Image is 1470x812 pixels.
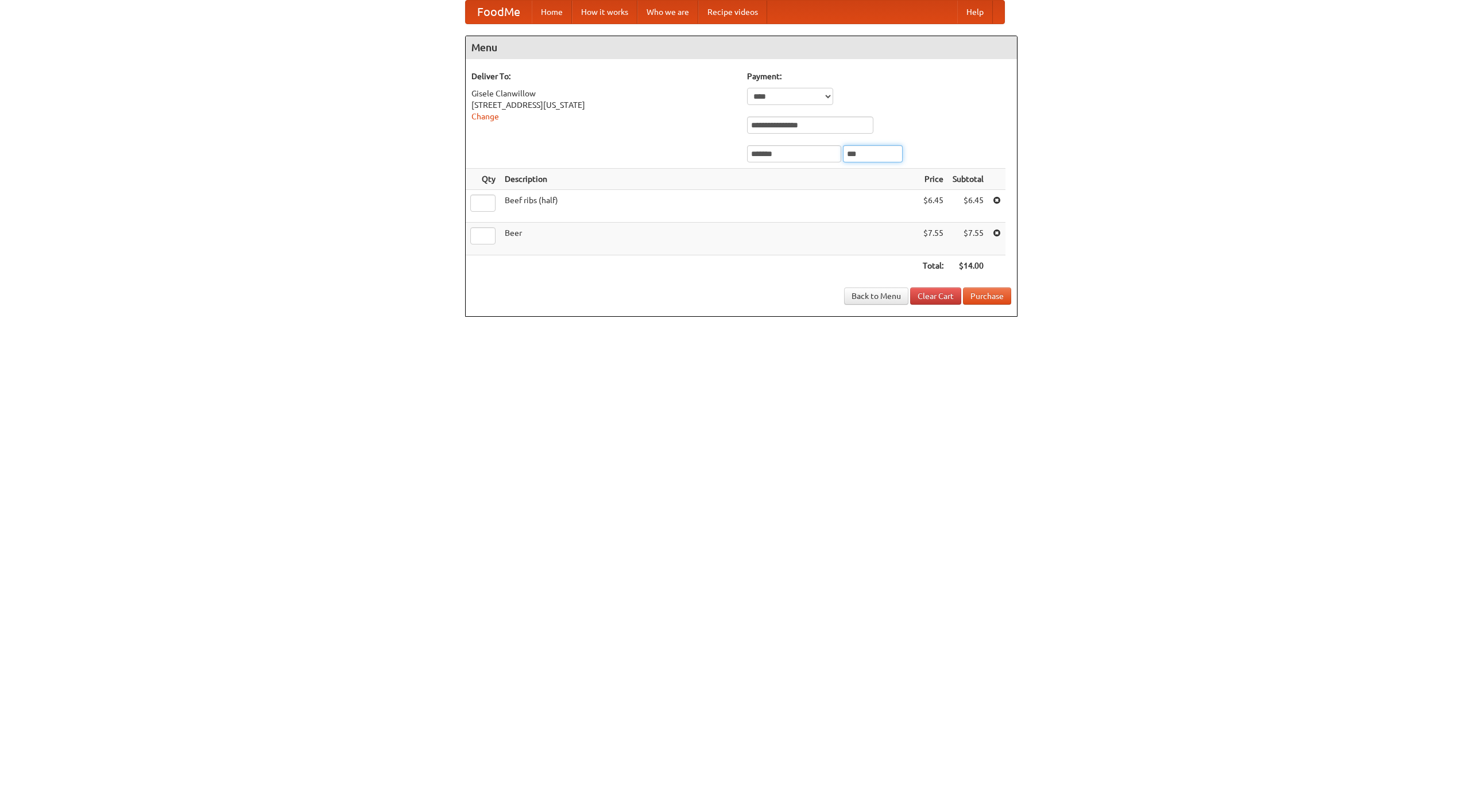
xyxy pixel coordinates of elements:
[747,71,1011,82] h5: Payment:
[948,169,988,190] th: Subtotal
[500,169,918,190] th: Description
[948,190,988,223] td: $6.45
[918,255,948,277] th: Total:
[466,169,500,190] th: Qty
[471,112,499,121] a: Change
[948,255,988,277] th: $14.00
[466,1,532,24] a: FoodMe
[698,1,767,24] a: Recipe videos
[637,1,698,24] a: Who we are
[910,287,961,305] a: Clear Cart
[918,169,948,190] th: Price
[500,223,918,255] td: Beer
[948,223,988,255] td: $7.55
[466,36,1017,59] h4: Menu
[963,287,1011,305] button: Purchase
[471,88,736,99] div: Gisele Clanwillow
[471,99,736,111] div: [STREET_ADDRESS][US_STATE]
[957,1,993,24] a: Help
[844,287,908,305] a: Back to Menu
[471,71,736,82] h5: Deliver To:
[918,190,948,223] td: $6.45
[572,1,637,24] a: How it works
[532,1,572,24] a: Home
[918,223,948,255] td: $7.55
[500,190,918,223] td: Beef ribs (half)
